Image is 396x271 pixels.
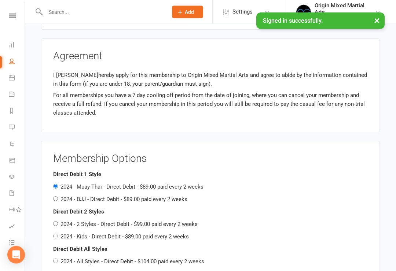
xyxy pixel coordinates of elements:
[53,72,367,88] span: hereby apply for this membership to Origin Mixed Martial Arts and agree to abide by the informati...
[53,222,58,226] input: 2024 - 2 Styles - Direct Debit - $99.00 paid every 2 weeks
[60,234,189,240] label: 2024 - Kids - Direct Debit - $89.00 paid every 2 weeks
[53,184,58,189] input: 2024 - Muay Thai - Direct Debit - $89.00 paid every 2 weeks
[53,92,365,116] span: For all memberships you have a 7 day cooling off period from the date of joining, where you can c...
[60,221,198,228] label: 2024 - 2 Styles - Direct Debit - $99.00 paid every 2 weeks
[7,246,25,264] div: Open Intercom Messenger
[53,259,58,264] input: 2024 - All Styles - Direct Debit - $104.00 paid every 2 weeks
[53,246,107,253] strong: Direct Debit All Styles
[43,7,162,17] input: Search...
[9,219,25,235] a: Assessments
[53,209,104,215] strong: Direct Debit 2 Styles
[263,17,323,24] span: Signed in successfully.
[370,12,384,28] button: ×
[9,54,25,70] a: People
[296,5,311,19] img: thumb_image1665119159.png
[232,4,253,20] span: Settings
[53,153,368,165] h3: Membership Options
[9,70,25,87] a: Calendar
[9,103,25,120] a: Reports
[185,9,194,15] span: Add
[53,234,58,239] input: 2024 - Kids - Direct Debit - $89.00 paid every 2 weeks
[172,6,203,18] button: Add
[9,87,25,103] a: Payments
[53,51,368,62] h3: Agreement
[9,153,25,169] a: Product Sales
[60,184,203,190] label: 2024 - Muay Thai - Direct Debit - $89.00 paid every 2 weeks
[60,259,204,265] label: 2024 - All Styles - Direct Debit - $104.00 paid every 2 weeks
[9,37,25,54] a: Dashboard
[315,2,375,15] div: Origin Mixed Martial Arts
[53,171,101,178] strong: Direct Debit 1 Style
[53,71,368,89] p: I [PERSON_NAME]
[60,196,187,203] label: 2024 - BJJ - Direct Debit - $89.00 paid every 2 weeks
[53,197,58,201] input: 2024 - BJJ - Direct Debit - $89.00 paid every 2 weeks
